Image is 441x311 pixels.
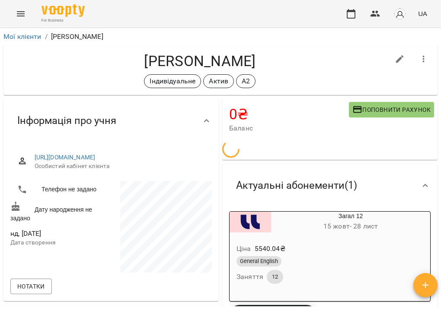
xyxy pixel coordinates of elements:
[352,105,431,115] span: Поповнити рахунок
[229,123,349,133] span: Баланс
[222,163,438,208] div: Актуальні абонементи(1)
[51,32,103,42] p: [PERSON_NAME]
[236,243,251,255] h6: Ціна
[3,32,42,41] a: Мої клієнти
[10,279,52,294] button: Нотатки
[230,212,430,294] button: Загал 1215 жовт- 28 листЦіна5540.04₴General EnglishЗаняття12
[144,74,201,88] div: Індивідуальне
[267,273,283,281] span: 12
[236,179,357,192] span: Актуальні абонементи ( 1 )
[150,76,195,86] p: Індивідуальне
[3,32,438,42] nav: breadcrumb
[229,105,349,123] h4: 0 ₴
[203,74,234,88] div: Актив
[236,271,263,283] h6: Заняття
[418,9,427,18] span: UA
[323,222,378,230] span: 15 жовт - 28 лист
[17,114,116,127] span: Інформація про учня
[42,18,85,23] span: For Business
[10,238,109,247] p: Дата створення
[236,257,281,265] span: General English
[45,32,48,42] li: /
[35,162,205,171] span: Особистий кабінет клієнта
[415,6,431,22] button: UA
[9,200,111,224] div: Дату народження не задано
[42,4,85,17] img: Voopty Logo
[209,76,228,86] p: Актив
[255,244,285,254] p: 5540.04 ₴
[10,228,109,239] span: нд, [DATE]
[271,212,430,232] div: Загал 12
[3,98,219,143] div: Інформація про учня
[236,74,256,88] div: А2
[230,212,271,232] div: Загал 12
[10,52,390,70] h4: [PERSON_NAME]
[349,102,434,117] button: Поповнити рахунок
[17,281,45,292] span: Нотатки
[10,181,109,198] li: Телефон не задано
[242,76,250,86] p: А2
[394,8,406,20] img: avatar_s.png
[10,3,31,24] button: Menu
[35,154,96,161] a: [URL][DOMAIN_NAME]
